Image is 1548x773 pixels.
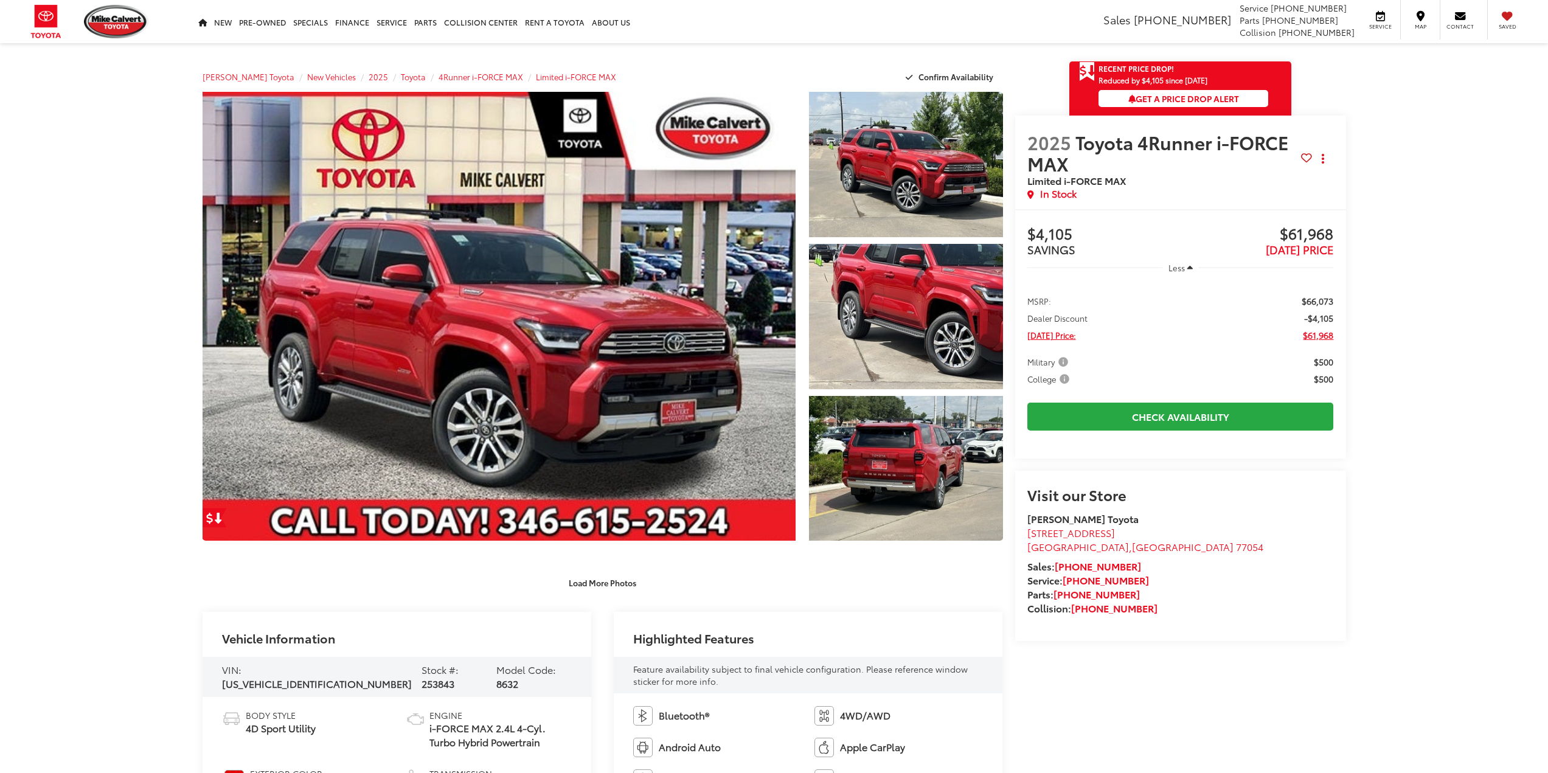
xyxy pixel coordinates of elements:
span: Model Code: [496,662,556,676]
span: 253843 [422,676,454,690]
a: Limited i-FORCE MAX [536,71,616,82]
a: Expand Photo 1 [809,92,1002,237]
img: 4WD/AWD [814,706,834,726]
span: Contact [1446,23,1474,30]
span: [DATE] Price: [1027,329,1076,341]
span: [DATE] PRICE [1266,241,1333,257]
span: [PHONE_NUMBER] [1134,12,1231,27]
img: Mike Calvert Toyota [84,5,148,38]
span: [PHONE_NUMBER] [1271,2,1347,14]
img: Apple CarPlay [814,738,834,757]
span: Saved [1494,23,1521,30]
a: 2025 [369,71,388,82]
button: Military [1027,356,1072,368]
a: New Vehicles [307,71,356,82]
span: [GEOGRAPHIC_DATA] [1027,539,1129,553]
a: [PHONE_NUMBER] [1053,587,1140,601]
span: [STREET_ADDRESS] [1027,525,1115,539]
span: 2025 [1027,129,1071,155]
span: Map [1407,23,1434,30]
span: College [1027,373,1072,385]
span: Less [1168,262,1185,273]
span: [US_VEHICLE_IDENTIFICATION_NUMBER] [222,676,412,690]
span: Bluetooth® [659,709,709,723]
span: Get Price Drop Alert [203,508,227,527]
span: Dealer Discount [1027,312,1088,324]
a: Get Price Drop Alert Recent Price Drop! [1069,61,1291,76]
span: $500 [1314,356,1333,368]
span: , [1027,539,1263,553]
span: MSRP: [1027,295,1051,307]
a: [PERSON_NAME] Toyota [203,71,294,82]
h2: Highlighted Features [633,631,754,645]
button: Actions [1312,148,1333,170]
span: 4D Sport Utility [246,721,316,735]
img: Bluetooth® [633,706,653,726]
span: [PHONE_NUMBER] [1262,14,1338,26]
button: College [1027,373,1074,385]
button: Confirm Availability [899,66,1003,88]
a: [STREET_ADDRESS] [GEOGRAPHIC_DATA],[GEOGRAPHIC_DATA] 77054 [1027,525,1263,553]
img: Android Auto [633,738,653,757]
span: Body Style [246,709,316,721]
span: Get Price Drop Alert [1079,61,1095,82]
strong: Collision: [1027,601,1158,615]
span: $500 [1314,373,1333,385]
a: Toyota [401,71,426,82]
span: Stock #: [422,662,459,676]
a: 4Runner i-FORCE MAX [439,71,523,82]
span: Sales [1103,12,1131,27]
span: i-FORCE MAX 2.4L 4-Cyl. Turbo Hybrid Powertrain [429,721,572,749]
span: Reduced by $4,105 since [DATE] [1099,76,1268,84]
img: 2025 Toyota 4Runner i-FORCE MAX Limited i-FORCE MAX [196,89,802,543]
a: Expand Photo 2 [809,244,1002,389]
span: $61,968 [1303,329,1333,341]
span: Get a Price Drop Alert [1128,92,1239,105]
span: In Stock [1040,187,1077,201]
button: Less [1162,257,1199,279]
span: Collision [1240,26,1276,38]
span: [PHONE_NUMBER] [1279,26,1355,38]
strong: Sales: [1027,559,1141,573]
span: VIN: [222,662,241,676]
img: 2025 Toyota 4Runner i-FORCE MAX Limited i-FORCE MAX [807,90,1005,238]
span: Recent Price Drop! [1099,63,1174,74]
a: Expand Photo 0 [203,92,796,541]
span: 77054 [1236,539,1263,553]
span: Apple CarPlay [840,740,905,754]
a: Expand Photo 3 [809,396,1002,541]
span: Toyota 4Runner i-FORCE MAX [1027,129,1289,176]
a: [PHONE_NUMBER] [1055,559,1141,573]
span: $66,073 [1302,295,1333,307]
a: Check Availability [1027,403,1334,430]
span: dropdown dots [1322,154,1324,164]
span: 8632 [496,676,518,690]
span: $4,105 [1027,226,1181,244]
h2: Vehicle Information [222,631,335,645]
span: Service [1367,23,1394,30]
span: 4WD/AWD [840,709,890,723]
a: [PHONE_NUMBER] [1063,573,1149,587]
span: Parts [1240,14,1260,26]
strong: Service: [1027,573,1149,587]
strong: [PERSON_NAME] Toyota [1027,511,1139,525]
span: $61,968 [1181,226,1334,244]
span: Feature availability subject to final vehicle configuration. Please reference window sticker for ... [633,663,968,687]
button: Load More Photos [560,572,645,593]
img: 2025 Toyota 4Runner i-FORCE MAX Limited i-FORCE MAX [807,394,1005,542]
span: Limited i-FORCE MAX [1027,173,1126,187]
span: Engine [429,709,572,721]
span: Military [1027,356,1071,368]
span: Confirm Availability [918,71,993,82]
img: 2025 Toyota 4Runner i-FORCE MAX Limited i-FORCE MAX [807,242,1005,390]
span: Android Auto [659,740,721,754]
h2: Visit our Store [1027,487,1334,502]
span: SAVINGS [1027,241,1075,257]
strong: Parts: [1027,587,1140,601]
